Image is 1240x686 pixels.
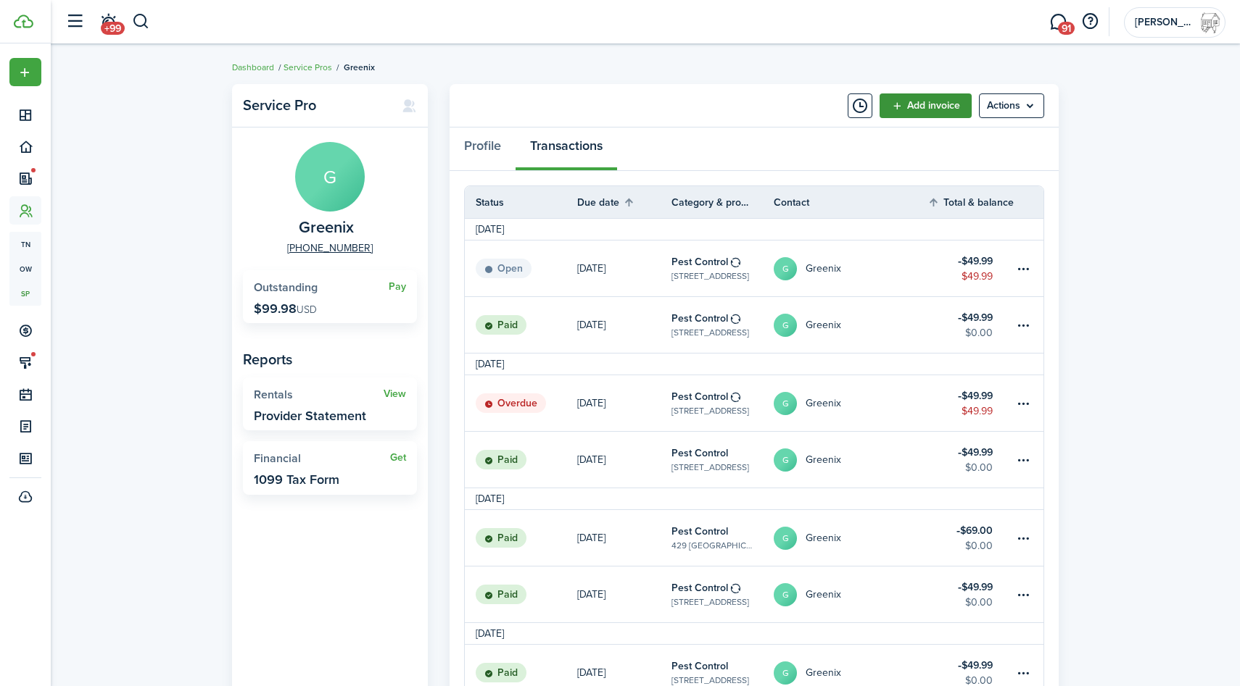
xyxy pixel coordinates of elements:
img: TenantCloud [14,14,33,28]
a: GGreenix [774,375,927,431]
table-amount-title: $69.00 [956,523,993,538]
th: Category & property [671,195,774,210]
a: GGreenix [774,240,927,296]
status: Paid [476,585,526,605]
table-info-title: Pest Control [671,446,728,461]
a: sp [9,281,41,306]
span: +99 [101,22,125,35]
status: Overdue [476,393,546,414]
th: Status [465,195,577,210]
a: Messaging [1044,4,1072,41]
a: Pest Control[STREET_ADDRESS] [671,375,774,431]
table-subtitle: 429 [GEOGRAPHIC_DATA] [671,539,752,552]
button: Open resource center [1078,9,1102,34]
table-amount-description: $0.00 [965,538,993,553]
span: Carranza Rental Properties [1135,17,1193,28]
th: Sort [577,193,671,211]
a: $49.99$49.99 [927,375,1014,431]
avatar-text: G [774,583,797,606]
status: Paid [476,663,526,683]
p: [DATE] [577,317,605,332]
a: View [384,388,406,400]
span: Outstanding [254,279,318,296]
table-info-title: Pest Control [671,524,728,539]
img: Carranza Rental Properties [1199,11,1222,34]
a: [DATE] [577,240,671,296]
widget-stats-description: Provider Statement [254,409,366,423]
status: Open [476,259,532,279]
a: Service Pros [284,61,332,74]
table-profile-info-text: Greenix [806,667,841,679]
button: Search [132,9,150,34]
table-profile-info-text: Greenix [806,532,841,544]
status: Paid [476,450,526,470]
a: Pest Control[STREET_ADDRESS] [671,566,774,622]
widget-stats-description: 1099 Tax Form [254,472,339,487]
span: USD [297,302,317,317]
p: $99.98 [254,301,317,316]
table-profile-info-text: Greenix [806,454,841,466]
table-amount-description: $0.00 [965,460,993,475]
table-subtitle: [STREET_ADDRESS] [671,595,749,608]
table-amount-title: $49.99 [958,658,993,673]
status: Paid [476,528,526,548]
panel-main-subtitle: Reports [243,348,417,370]
a: [DATE] [577,297,671,353]
td: [DATE] [465,356,515,372]
table-amount-title: $49.99 [958,445,993,460]
table-subtitle: [STREET_ADDRESS] [671,269,749,283]
a: ow [9,256,41,281]
a: Paid [465,432,577,488]
a: Paid [465,297,577,353]
avatar-text: G [774,392,797,415]
table-amount-title: $49.99 [958,254,993,269]
td: [DATE] [465,222,515,237]
p: [DATE] [577,587,605,602]
table-amount-title: $49.99 [958,580,993,595]
a: [DATE] [577,375,671,431]
a: Pest Control[STREET_ADDRESS] [671,432,774,488]
a: Pest Control429 [GEOGRAPHIC_DATA] [671,510,774,566]
table-profile-info-text: Greenix [806,589,841,601]
a: Notifications [94,4,122,41]
avatar-text: G [774,661,797,685]
avatar-text: G [774,448,797,472]
avatar-text: G [774,527,797,550]
table-subtitle: [STREET_ADDRESS] [671,404,749,417]
menu-btn: Actions [979,93,1044,118]
span: Greenix [299,219,354,237]
span: 91 [1058,22,1075,35]
a: Paid [465,566,577,622]
a: $69.00$0.00 [927,510,1014,566]
a: Open [465,240,577,296]
p: [DATE] [577,396,605,411]
a: Overdue [465,375,577,431]
p: [DATE] [577,452,605,467]
table-amount-title: $49.99 [958,310,993,325]
table-profile-info-text: Greenix [806,319,841,331]
span: tn [9,232,41,256]
p: [DATE] [577,665,605,680]
button: Open sidebar [61,8,88,35]
button: Open menu [979,93,1044,118]
a: [DATE] [577,510,671,566]
table-amount-description: $0.00 [965,325,993,340]
a: GGreenix [774,297,927,353]
table-info-title: Pest Control [671,658,728,674]
table-amount-title: $49.99 [958,388,993,403]
table-amount-description: $0.00 [965,595,993,610]
table-subtitle: [STREET_ADDRESS] [671,326,749,339]
a: [PHONE_NUMBER] [287,240,373,256]
table-amount-description: $49.99 [962,403,993,419]
a: Paid [465,510,577,566]
a: $49.99$0.00 [927,297,1014,353]
avatar-text: G [774,314,797,337]
widget-stats-title: Rentals [254,388,384,401]
table-info-title: Pest Control [671,389,728,404]
a: $49.99$0.00 [927,432,1014,488]
table-info-title: Pest Control [671,580,728,595]
panel-main-title: Service Pro [243,97,387,114]
a: $49.99$0.00 [927,566,1014,622]
a: [DATE] [577,432,671,488]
